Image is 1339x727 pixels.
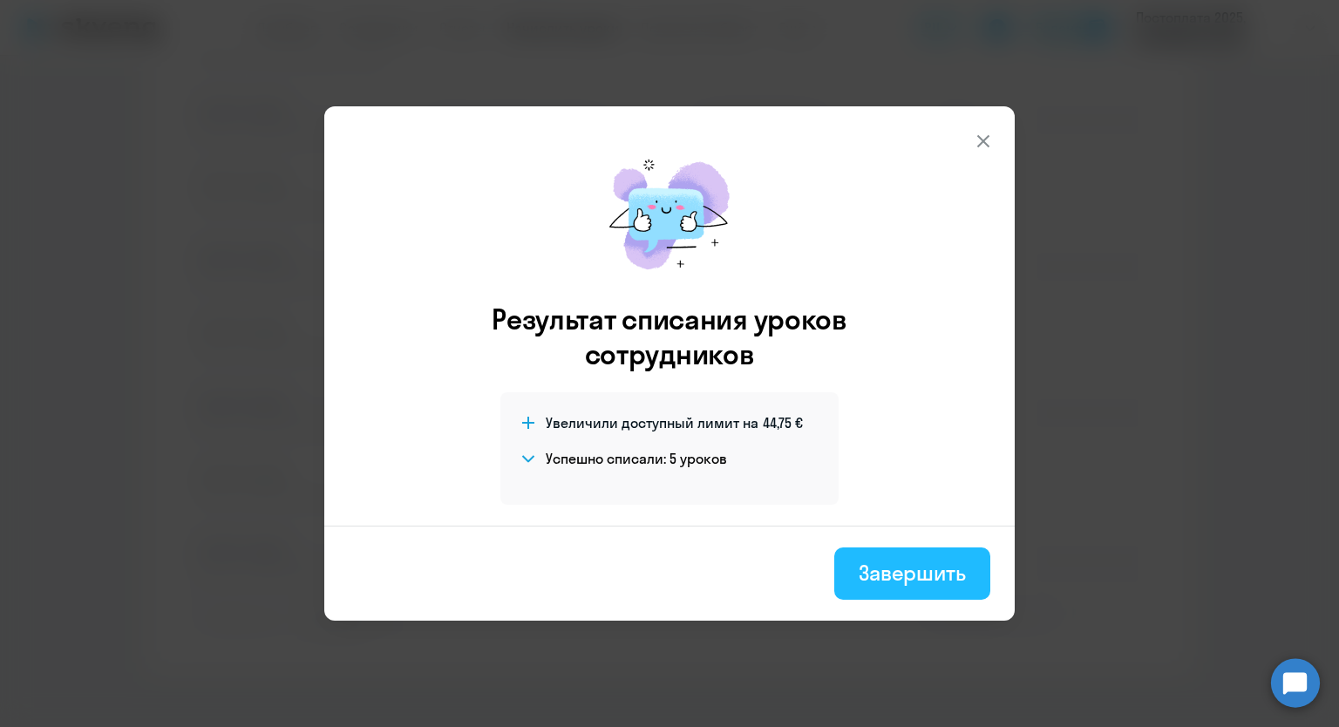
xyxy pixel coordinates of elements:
[546,449,727,468] h4: Успешно списали: 5 уроков
[591,141,748,288] img: mirage-message.png
[834,547,990,600] button: Завершить
[763,413,803,432] span: 44,75 €
[468,302,871,371] h3: Результат списания уроков сотрудников
[859,559,966,587] div: Завершить
[546,413,758,432] span: Увеличили доступный лимит на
